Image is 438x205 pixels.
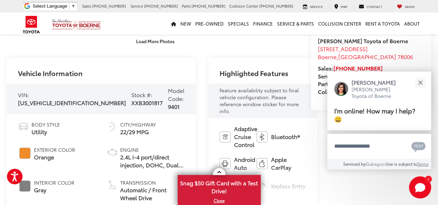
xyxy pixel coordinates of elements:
span: Transmission [120,179,185,186]
strong: Parts: [318,80,382,87]
button: Load More Photos [131,35,179,47]
span: Adaptive Cruise Control [234,125,257,149]
img: Adaptive Cruise Control [220,131,231,142]
div: Close[PERSON_NAME][PERSON_NAME] Toyota of BoerneI'm online! How may I help? 😀Type your messageCha... [327,72,431,169]
span: Collision Center [229,3,258,9]
span: Orange [34,153,75,161]
a: [PHONE_NUMBER] [333,64,383,72]
button: Chat with SMS [409,138,428,154]
button: Close [413,75,428,90]
span: Bluetooth® [271,133,300,141]
a: Rent a Toyota [363,12,402,35]
a: Pre-Owned [193,12,226,35]
span: Select Language [33,3,67,9]
h2: Highlighted Features [220,69,288,77]
span: Service [131,3,143,9]
a: [STREET_ADDRESS] Boerne,[GEOGRAPHIC_DATA] 78006 [318,45,413,60]
span: Engine [120,146,185,153]
span: [PHONE_NUMBER] [259,3,293,9]
span: #808080 [19,180,30,192]
p: [PERSON_NAME] Toyota of Boerne [351,86,403,100]
a: Contact [354,4,387,9]
span: VIN: [18,91,29,99]
img: Android Auto [220,158,231,169]
span: 1 [427,177,429,180]
a: Select Language​ [33,3,75,9]
img: Apple CarPlay [257,158,268,169]
span: Service [310,4,323,9]
span: Exterior Color [34,146,75,153]
span: Apple CarPlay [271,156,306,171]
span: [PHONE_NUMBER] [92,3,126,9]
span: 78006 [397,53,413,60]
span: ▼ [71,3,75,9]
a: Service & Parts: Opens in a new tab [275,12,316,35]
button: Toggle Chat Window [409,176,431,198]
span: [PHONE_NUMBER] [191,3,225,9]
img: Fuel Economy [107,121,118,132]
span: Feature availability subject to final vehicle configuration. Please reference window sticker for ... [220,87,299,114]
span: 22/29 MPG [120,128,156,136]
a: Terms [417,161,429,167]
span: Saved [405,4,415,9]
a: About [402,12,422,35]
img: Toyota [18,13,44,36]
span: Serviced by [343,161,366,167]
a: Specials [226,12,251,35]
span: , [318,53,413,60]
a: Map [329,4,352,9]
svg: Start Chat [409,176,431,198]
span: City/Highway [120,121,156,128]
a: New [178,12,193,35]
a: Service [298,4,328,9]
span: Android Auto [234,156,255,171]
span: 9401 [168,102,180,110]
span: Snag $50 Gift Card with a Test Drive! [178,176,260,197]
h2: Vehicle Information [18,69,82,77]
span: I'm online! How may I help? 😀 [334,106,415,123]
strong: Service: [318,72,387,80]
span: [STREET_ADDRESS] [318,45,368,53]
span: Map [341,4,347,9]
span: Interior Color [34,179,74,186]
span: Body Style [32,121,60,128]
span: Sales [82,3,91,9]
a: Finance [251,12,275,35]
strong: [PERSON_NAME] Toyota of Boerne [318,37,408,45]
span: #F28C28 [19,148,30,159]
span: Use is subject to [385,161,417,167]
span: [GEOGRAPHIC_DATA] [338,53,396,60]
p: [PERSON_NAME] [351,78,403,86]
img: Vic Vaughan Toyota of Boerne [52,19,101,31]
span: [US_VEHICLE_IDENTIFICATION_NUMBER] [18,99,126,106]
span: Automatic / Front Wheel Drive [120,186,185,202]
span: Gray [34,186,74,194]
span: Boerne [318,53,337,60]
span: 2.4L I-4 port/direct injection, DOHC, Dual VVT-i variable valve control, intercooled turbo, premi... [120,153,185,169]
span: [PHONE_NUMBER] [144,3,178,9]
img: Bluetooth® [257,131,268,142]
span: Stock #: [131,91,152,99]
textarea: Type your message [327,134,431,159]
span: Utility [32,128,60,136]
a: Gubagoo. [366,161,385,167]
a: My Saved Vehicles [392,4,420,9]
a: Collision Center [316,12,363,35]
span: Parts [182,3,190,9]
span: XXB3001817 [131,99,163,106]
a: Home [169,12,178,35]
span: Contact [367,4,382,9]
svg: Text [411,141,426,152]
span: Model Code: [168,86,185,102]
strong: Collision Center: [318,87,411,95]
strong: Sales: [318,64,383,72]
